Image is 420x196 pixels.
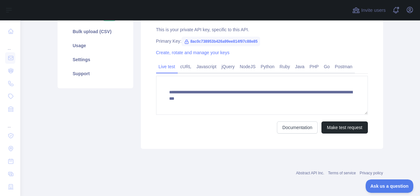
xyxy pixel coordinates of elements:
[5,116,15,129] div: ...
[65,53,126,67] a: Settings
[65,67,126,81] a: Support
[351,5,387,15] button: Invite users
[332,62,355,72] a: Postman
[277,62,293,72] a: Ruby
[5,38,15,51] div: ...
[156,38,368,44] div: Primary Key:
[366,179,414,193] iframe: Toggle Customer Support
[307,62,321,72] a: PHP
[237,62,258,72] a: NodeJS
[194,62,219,72] a: Javascript
[65,39,126,53] a: Usage
[156,26,368,33] div: This is your private API key, specific to this API.
[156,62,178,72] a: Live test
[321,62,332,72] a: Go
[178,62,194,72] a: cURL
[182,37,260,46] span: 8ac0c738953b426a99ee814f97c88e85
[296,171,324,175] a: Abstract API Inc.
[219,62,237,72] a: jQuery
[258,62,277,72] a: Python
[321,121,368,134] button: Make test request
[65,25,126,39] a: Bulk upload (CSV)
[361,7,386,14] span: Invite users
[360,171,383,175] a: Privacy policy
[156,50,230,55] a: Create, rotate and manage your keys
[293,62,307,72] a: Java
[277,121,318,134] a: Documentation
[328,171,356,175] a: Terms of service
